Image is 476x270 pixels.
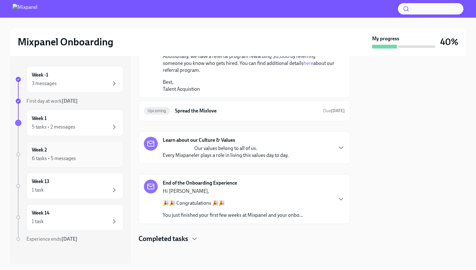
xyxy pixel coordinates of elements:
[26,98,78,104] span: First day at work
[163,145,289,159] p: Our values belong to all of us. Every Mixpaneler plays a role in living this values day to day.
[139,234,188,244] h4: Completed tasks
[26,236,77,242] span: Experience ends
[163,137,235,144] strong: Learn about our Culture & Values
[323,108,345,113] span: Due
[15,98,123,105] a: First day at work[DATE]
[32,155,76,162] div: 6 tasks • 5 messages
[139,234,350,244] div: Completed tasks
[32,218,44,225] div: 1 task
[32,115,47,122] h6: Week 1
[61,236,77,242] strong: [DATE]
[372,35,399,42] strong: My progress
[18,36,113,48] h2: Mixpanel Onboarding
[440,36,458,48] h3: 40%
[32,124,75,130] div: 5 tasks • 2 messages
[32,80,57,87] div: 3 messages
[331,108,345,113] strong: [DATE]
[15,141,123,168] a: Week 26 tasks • 5 messages
[62,98,78,104] strong: [DATE]
[175,107,318,114] h6: Spread the Mixlove
[163,188,303,195] p: Hi [PERSON_NAME],
[32,178,49,185] h6: Week 13
[163,212,303,219] p: You just finished your first few weeks at Mixpanel and your onbo...
[163,200,303,207] p: 🎉🎉 Congratulations 🎉🎉
[144,108,170,113] span: Upcoming
[15,173,123,199] a: Week 131 task
[144,106,345,116] a: UpcomingSpread the MixloveDue[DATE]
[323,108,345,114] span: September 29th, 2025 10:00
[15,66,123,93] a: Week -13 messages
[163,53,335,74] p: Additionally, we have a referral program rewarding $6,000 by referring someone you know who gets ...
[163,180,237,187] strong: End of the Onboarding Experience
[13,4,37,14] img: Mixpanel
[32,187,44,193] div: 1 task
[303,60,313,66] a: here
[32,72,48,78] h6: Week -1
[32,210,49,216] h6: Week 14
[15,110,123,136] a: Week 15 tasks • 2 messages
[15,204,123,231] a: Week 141 task
[163,79,335,93] p: Best, Talent Acquistion
[32,146,47,153] h6: Week 2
